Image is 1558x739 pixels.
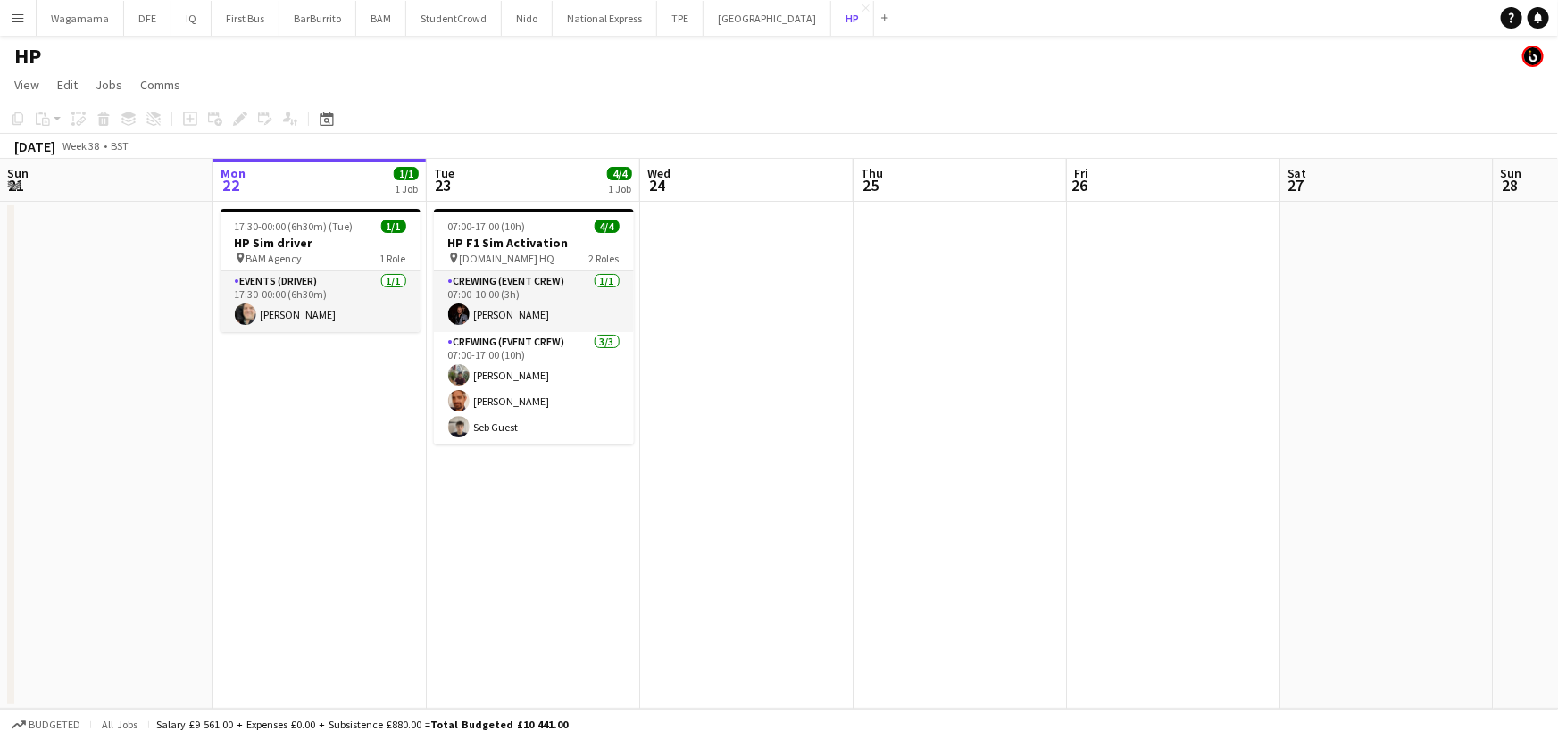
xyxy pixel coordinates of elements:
[1522,46,1544,67] app-user-avatar: Tim Bodenham
[434,332,634,444] app-card-role: Crewing (Event Crew)3/307:00-17:00 (10h)[PERSON_NAME][PERSON_NAME]Seb Guest
[4,175,29,195] span: 21
[607,167,632,180] span: 4/4
[460,252,555,265] span: [DOMAIN_NAME] HQ
[29,718,80,731] span: Budgeted
[431,175,454,195] span: 23
[37,1,124,36] button: Wagamama
[133,73,187,96] a: Comms
[14,43,41,70] h1: HP
[7,165,29,181] span: Sun
[156,718,568,731] div: Salary £9 561.00 + Expenses £0.00 + Subsistence £880.00 =
[218,175,246,195] span: 22
[553,1,657,36] button: National Express
[704,1,831,36] button: [GEOGRAPHIC_DATA]
[279,1,356,36] button: BarBurrito
[235,220,354,233] span: 17:30-00:00 (6h30m) (Tue)
[430,718,568,731] span: Total Budgeted £10 441.00
[381,220,406,233] span: 1/1
[140,77,180,93] span: Comms
[9,715,83,735] button: Budgeted
[50,73,85,96] a: Edit
[448,220,526,233] span: 07:00-17:00 (10h)
[7,73,46,96] a: View
[1285,175,1307,195] span: 27
[59,139,104,153] span: Week 38
[394,167,419,180] span: 1/1
[657,1,704,36] button: TPE
[212,1,279,36] button: First Bus
[395,182,418,195] div: 1 Job
[1071,175,1088,195] span: 26
[1074,165,1088,181] span: Fri
[1501,165,1522,181] span: Sun
[221,209,421,332] app-job-card: 17:30-00:00 (6h30m) (Tue)1/1HP Sim driver BAM Agency1 RoleEvents (Driver)1/117:30-00:00 (6h30m)[P...
[831,1,874,36] button: HP
[57,77,78,93] span: Edit
[14,137,55,155] div: [DATE]
[589,252,620,265] span: 2 Roles
[861,165,883,181] span: Thu
[96,77,122,93] span: Jobs
[98,718,141,731] span: All jobs
[434,209,634,444] app-job-card: 07:00-17:00 (10h)4/4HP F1 Sim Activation [DOMAIN_NAME] HQ2 RolesCrewing (Event Crew)1/107:00-10:0...
[1287,165,1307,181] span: Sat
[647,165,671,181] span: Wed
[171,1,212,36] button: IQ
[221,165,246,181] span: Mon
[356,1,406,36] button: BAM
[1498,175,1522,195] span: 28
[595,220,620,233] span: 4/4
[380,252,406,265] span: 1 Role
[406,1,502,36] button: StudentCrowd
[608,182,631,195] div: 1 Job
[502,1,553,36] button: Nido
[434,235,634,251] h3: HP F1 Sim Activation
[221,235,421,251] h3: HP Sim driver
[221,271,421,332] app-card-role: Events (Driver)1/117:30-00:00 (6h30m)[PERSON_NAME]
[645,175,671,195] span: 24
[434,165,454,181] span: Tue
[434,271,634,332] app-card-role: Crewing (Event Crew)1/107:00-10:00 (3h)[PERSON_NAME]
[88,73,129,96] a: Jobs
[124,1,171,36] button: DFE
[111,139,129,153] div: BST
[14,77,39,93] span: View
[858,175,883,195] span: 25
[246,252,303,265] span: BAM Agency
